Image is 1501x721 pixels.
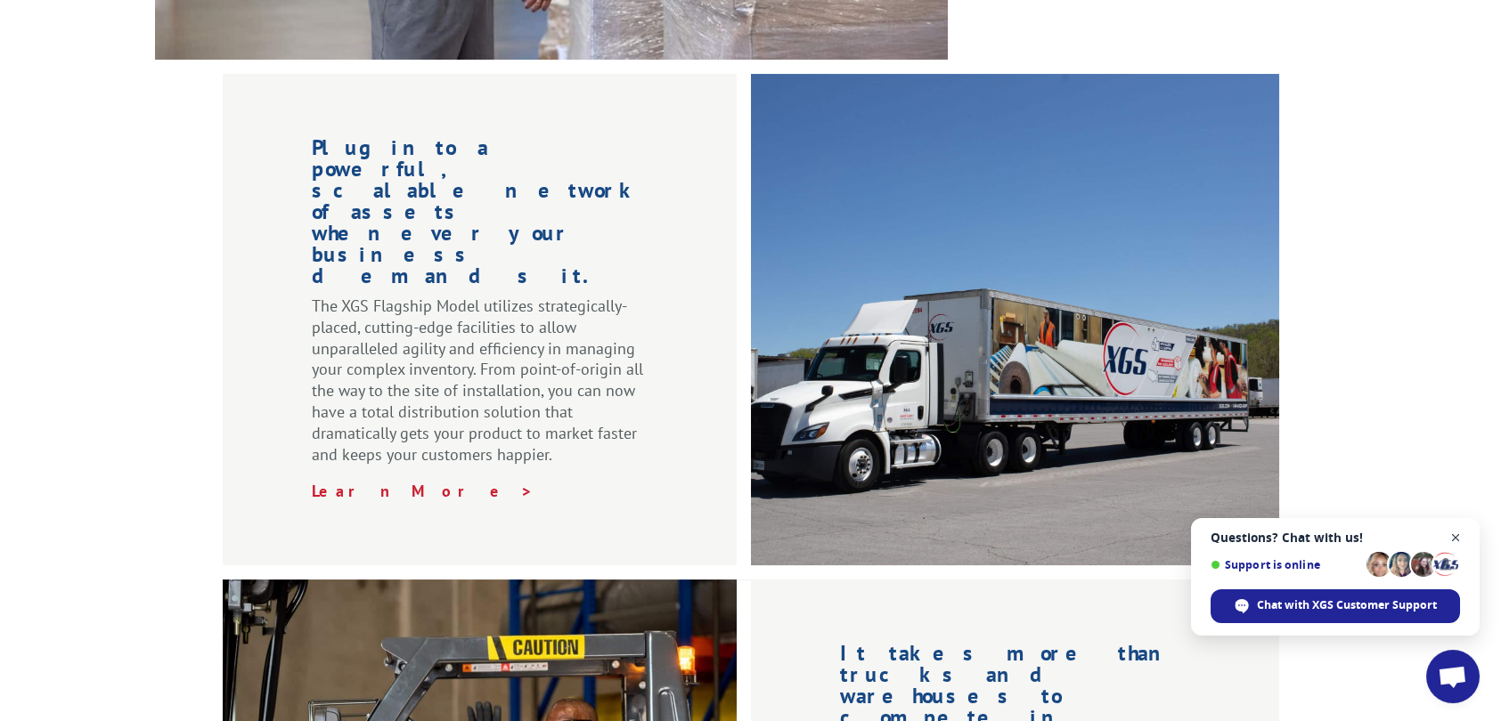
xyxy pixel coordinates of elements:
span: Close chat [1445,527,1467,549]
p: The XGS Flagship Model utilizes strategically-placed, cutting-edge facilities to allow unparallel... [312,296,648,481]
span: Support is online [1211,558,1360,571]
a: Learn More > [312,481,534,501]
div: Chat with XGS Customer Support [1211,589,1460,623]
span: Questions? Chat with us! [1211,531,1460,545]
div: Open chat [1426,650,1480,703]
span: Chat with XGS Customer Support [1257,597,1437,613]
h1: Plug into a powerful, scalable network of assets whenever your business demands it. [312,137,648,296]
